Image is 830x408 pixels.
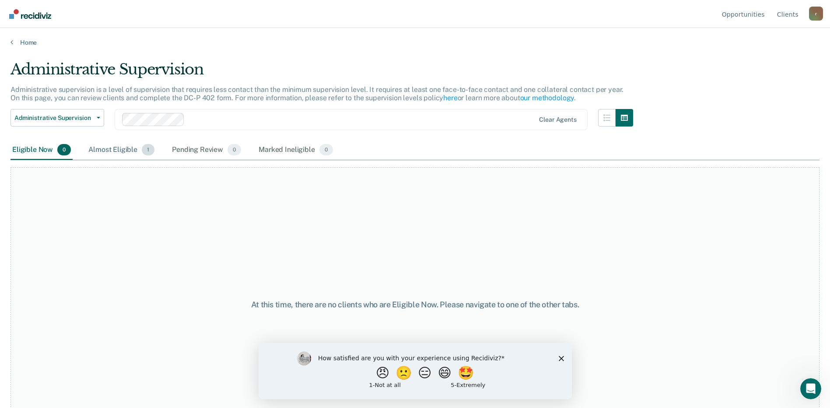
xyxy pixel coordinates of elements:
[228,144,241,155] span: 0
[443,94,457,102] a: here
[142,144,154,155] span: 1
[57,144,71,155] span: 0
[87,141,156,160] div: Almost Eligible1
[259,343,572,399] iframe: Survey by Kim from Recidiviz
[170,141,243,160] div: Pending Review0
[520,94,574,102] a: our methodology
[539,116,576,123] div: Clear agents
[809,7,823,21] button: Profile dropdown button
[9,9,51,19] img: Recidiviz
[809,7,823,21] div: r
[11,109,104,127] button: Administrative Supervision
[14,114,93,122] span: Administrative Supervision
[11,85,623,102] p: Administrative supervision is a level of supervision that requires less contact than the minimum ...
[11,39,819,46] a: Home
[213,300,617,310] div: At this time, there are no clients who are Eligible Now. Please navigate to one of the other tabs.
[257,141,335,160] div: Marked Ineligible0
[11,60,633,85] div: Administrative Supervision
[11,141,73,160] div: Eligible Now0
[319,144,333,155] span: 0
[800,378,821,399] iframe: Intercom live chat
